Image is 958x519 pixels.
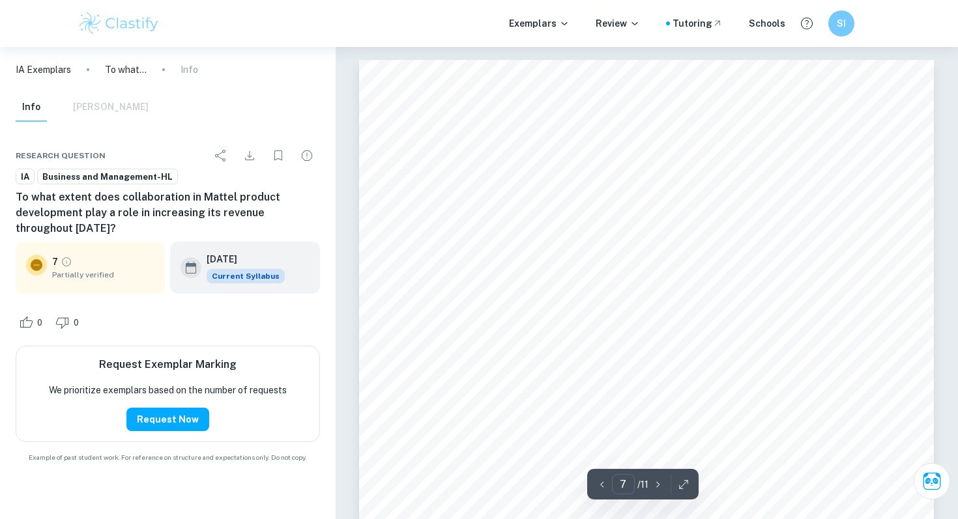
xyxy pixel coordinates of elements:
[16,189,320,236] h6: To what extent does collaboration in Mattel product development play a role in increasing its rev...
[37,169,178,185] a: Business and Management-HL
[16,171,34,184] span: IA
[16,150,106,161] span: Research question
[509,16,570,31] p: Exemplars
[914,463,950,499] button: Ask Clai
[61,256,72,268] a: Grade partially verified
[49,383,287,397] p: We prioritize exemplars based on the number of requests
[603,456,689,468] span: Word Count: 1791
[237,143,263,169] div: Download
[749,16,785,31] a: Schools
[445,364,860,378] span: development play a role in increasing its revenue throughout [DATE]?
[30,316,50,330] span: 0
[16,169,35,185] a: IA
[294,143,320,169] div: Report issue
[16,453,320,462] span: Example of past student work. For reference on structure and expectations only. Do not copy.
[208,143,234,169] div: Share
[52,312,86,333] div: Dislike
[834,16,849,31] h6: SI
[207,269,285,283] div: This exemplar is based on the current syllabus. Feel free to refer to it for inspiration/ideas wh...
[575,198,717,212] span: Key Concept: Creativity
[509,165,781,179] span: Business Management HL Internal Assessment
[207,252,274,266] h6: [DATE]
[16,93,47,122] button: Info
[513,264,779,279] span: EFFECT ON THE COMPANY9S REVENUE
[99,357,237,372] h6: Request Exemplar Marking
[265,143,291,169] div: Bookmark
[796,12,818,35] button: Help and Feedback
[637,477,648,492] p: / 11
[38,171,177,184] span: Business and Management-HL
[181,63,198,77] p: Info
[66,316,86,330] span: 0
[207,269,285,283] span: Current Syllabus
[434,331,547,345] span: Research Question:
[551,331,858,345] span: To what extent does collaboration in Mattel product
[78,10,160,36] img: Clastify logo
[16,63,71,77] a: IA Exemplars
[588,430,691,442] span: Exam session: [DATE]
[16,312,50,333] div: Like
[596,16,640,31] p: Review
[105,63,147,77] p: To what extent does collaboration in Mattel product development play a role in increasing its rev...
[52,255,58,269] p: 7
[828,10,854,36] button: SI
[52,269,154,281] span: Partially verified
[437,231,853,245] span: AN ANALYSIS OF MATTEL PRODUCT DEVELOPMENT AND ITS
[673,16,723,31] a: Tutoring
[126,408,209,431] button: Request Now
